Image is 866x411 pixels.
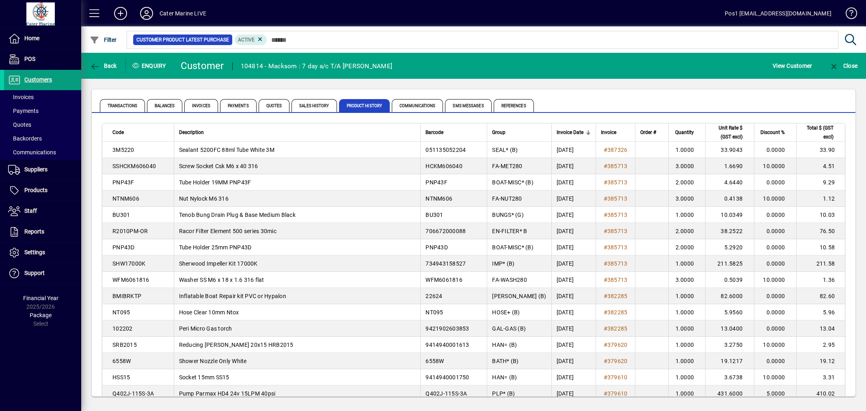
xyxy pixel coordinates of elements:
span: Customer Product Latest Purchase [136,36,229,44]
span: SRB2015 [112,342,137,348]
span: 385713 [607,277,628,283]
td: [DATE] [551,239,596,255]
span: NTNM606 [425,195,452,202]
span: NT095 [112,309,130,316]
td: 1.0000 [668,320,705,337]
span: Racor Filter Element 500 series 30mic [179,228,276,234]
span: Sealant 5200FC 88ml Tube White 3M [179,147,274,153]
td: 3.0000 [668,158,705,174]
span: View Customer [773,59,812,72]
div: Barcode [425,128,482,137]
div: Customer [181,59,224,72]
span: BATH* (B) [492,358,518,364]
span: NT095 [425,309,443,316]
div: Discount % [759,128,792,137]
td: 4.6440 [705,174,754,190]
td: [DATE] [551,142,596,158]
span: Product History [339,99,390,112]
span: Sales History [292,99,337,112]
span: Support [24,270,45,276]
td: 10.0000 [754,337,796,353]
div: Pos1 [EMAIL_ADDRESS][DOMAIN_NAME] [725,7,831,20]
a: Staff [4,201,81,221]
span: # [604,390,607,397]
button: Profile [134,6,160,21]
td: 1.0000 [668,207,705,223]
td: 1.0000 [668,255,705,272]
span: 22624 [425,293,442,299]
span: Tube Holder 25mm PNP43D [179,244,252,251]
span: Communications [392,99,443,112]
span: WFM6061816 [425,277,462,283]
span: 734943158527 [425,260,466,267]
a: #385713 [601,227,631,236]
span: 385713 [607,179,628,186]
span: Customers [24,76,52,83]
td: 2.0000 [668,223,705,239]
span: Invoices [184,99,218,112]
td: 0.0000 [754,255,796,272]
span: # [604,309,607,316]
a: Communications [4,145,81,159]
td: 0.0000 [754,320,796,337]
div: Quantity [674,128,701,137]
td: 10.58 [796,239,845,255]
div: Total $ (GST excl) [801,123,841,141]
span: Group [492,128,505,137]
span: Transactions [100,99,145,112]
span: PNP43D [425,244,448,251]
span: HAN= (B) [492,374,517,381]
td: 1.0000 [668,288,705,304]
td: 3.2750 [705,337,754,353]
td: 3.31 [796,369,845,385]
td: 10.0000 [754,190,796,207]
span: Quantity [675,128,694,137]
span: Settings [24,249,45,255]
span: 382285 [607,309,628,316]
td: 2.95 [796,337,845,353]
a: #385713 [601,210,631,219]
td: [DATE] [551,158,596,174]
td: 1.12 [796,190,845,207]
span: Peri Micro Gas torch [179,325,232,332]
span: Code [112,128,124,137]
span: [PERSON_NAME] (B) [492,293,546,299]
td: 10.0349 [705,207,754,223]
span: # [604,228,607,234]
app-page-header-button: Back [81,58,126,73]
span: SHW17000K [112,260,145,267]
span: Products [24,187,48,193]
td: [DATE] [551,223,596,239]
span: Filter [90,37,117,43]
button: Back [88,58,119,73]
span: BUNGS* (G) [492,212,524,218]
span: 379610 [607,374,628,381]
td: 0.0000 [754,353,796,369]
td: [DATE] [551,337,596,353]
a: Products [4,180,81,201]
span: 9421902603853 [425,325,469,332]
td: 410.02 [796,385,845,402]
span: 382285 [607,293,628,299]
span: BU301 [425,212,443,218]
td: 19.12 [796,353,845,369]
span: HAN= (B) [492,342,517,348]
td: [DATE] [551,174,596,190]
span: # [604,277,607,283]
span: # [604,358,607,364]
td: 10.0000 [754,158,796,174]
span: 6558W [425,358,444,364]
div: Unit Rate $ (GST excl) [711,123,750,141]
button: View Customer [771,58,814,73]
a: #382285 [601,292,631,301]
span: Backorders [8,135,42,142]
span: 706672000088 [425,228,466,234]
td: [DATE] [551,272,596,288]
span: Socket 15mm SS15 [179,374,229,381]
td: 0.4138 [705,190,754,207]
span: Invoice Date [557,128,583,137]
span: 385713 [607,163,628,169]
span: Q402J-115S-3A [112,390,154,397]
td: [DATE] [551,288,596,304]
td: 431.6000 [705,385,754,402]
